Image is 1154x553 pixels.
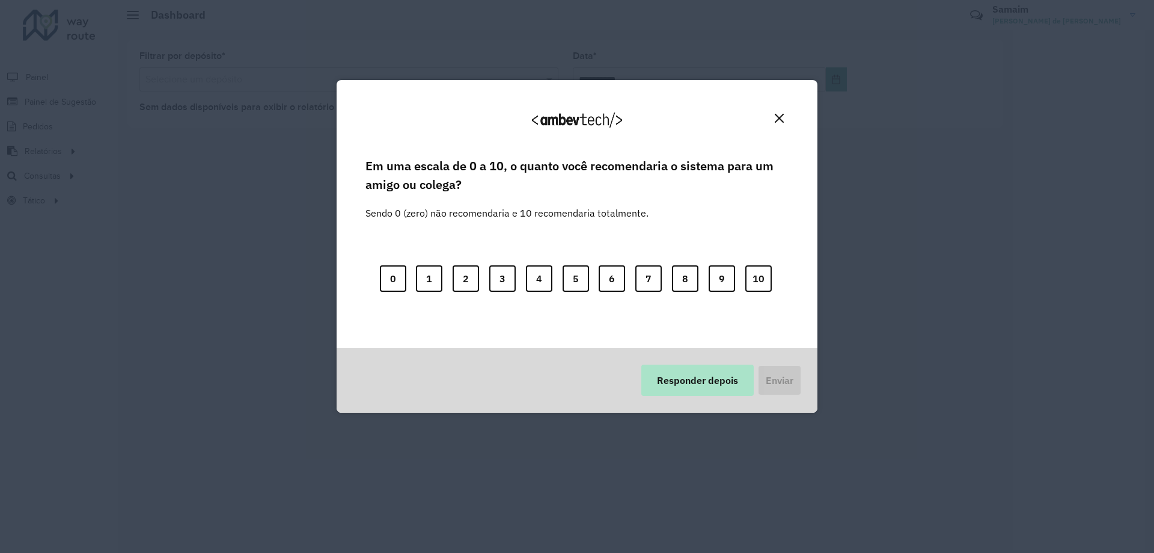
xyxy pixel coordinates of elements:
[770,109,789,128] button: Close
[365,157,789,194] label: Em uma escala de 0 a 10, o quanto você recomendaria o sistema para um amigo ou colega?
[365,191,649,220] label: Sendo 0 (zero) não recomendaria e 10 recomendaria totalmente.
[775,114,784,123] img: Close
[489,265,516,292] button: 3
[599,265,625,292] button: 6
[635,265,662,292] button: 7
[453,265,479,292] button: 2
[709,265,735,292] button: 9
[745,265,772,292] button: 10
[641,365,754,396] button: Responder depois
[416,265,442,292] button: 1
[526,265,552,292] button: 4
[532,113,622,128] img: Logo Ambevtech
[672,265,698,292] button: 8
[380,265,406,292] button: 0
[563,265,589,292] button: 5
